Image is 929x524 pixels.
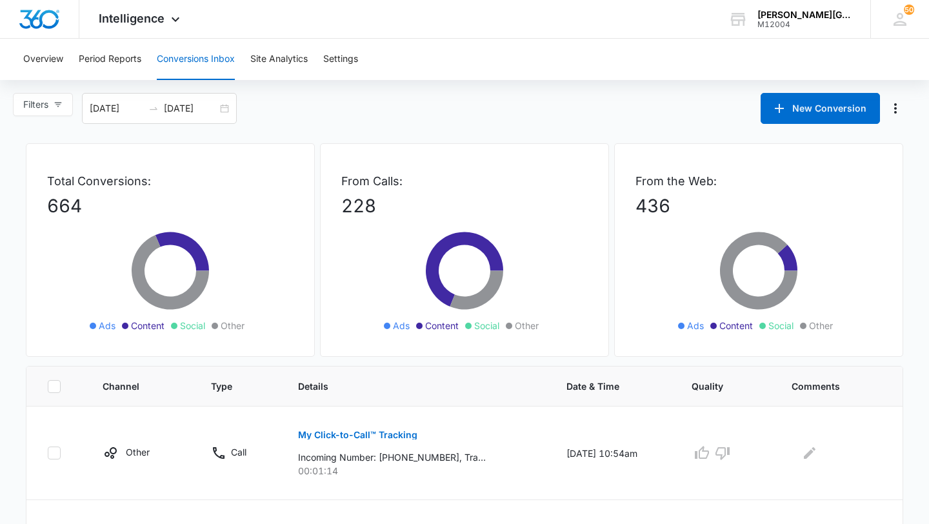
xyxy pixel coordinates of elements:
[298,464,535,478] p: 00:01:14
[687,319,704,332] span: Ads
[126,445,150,459] p: Other
[768,319,794,332] span: Social
[792,379,863,393] span: Comments
[131,319,165,332] span: Content
[79,39,141,80] button: Period Reports
[221,319,245,332] span: Other
[231,445,246,459] p: Call
[90,101,143,116] input: Start date
[474,319,499,332] span: Social
[157,39,235,80] button: Conversions Inbox
[211,379,248,393] span: Type
[904,5,914,15] div: notifications count
[425,319,459,332] span: Content
[635,192,882,219] p: 436
[566,379,643,393] span: Date & Time
[23,97,48,112] span: Filters
[148,103,159,114] span: swap-right
[103,379,161,393] span: Channel
[341,192,588,219] p: 228
[885,98,906,119] button: Manage Numbers
[551,407,677,500] td: [DATE] 10:54am
[298,379,516,393] span: Details
[298,430,417,439] p: My Click-to-Call™ Tracking
[323,39,358,80] button: Settings
[341,172,588,190] p: From Calls:
[799,443,820,463] button: Edit Comments
[904,5,914,15] span: 50
[13,93,73,116] button: Filters
[47,172,294,190] p: Total Conversions:
[250,39,308,80] button: Site Analytics
[99,12,165,25] span: Intelligence
[635,172,882,190] p: From the Web:
[298,450,486,464] p: Incoming Number: [PHONE_NUMBER], Tracking Number: [PHONE_NUMBER], Ring To: [PHONE_NUMBER], Caller...
[692,379,741,393] span: Quality
[148,103,159,114] span: to
[99,319,115,332] span: Ads
[757,20,852,29] div: account id
[719,319,753,332] span: Content
[180,319,205,332] span: Social
[809,319,833,332] span: Other
[515,319,539,332] span: Other
[164,101,217,116] input: End date
[298,419,417,450] button: My Click-to-Call™ Tracking
[757,10,852,20] div: account name
[393,319,410,332] span: Ads
[47,192,294,219] p: 664
[761,93,880,124] button: New Conversion
[23,39,63,80] button: Overview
